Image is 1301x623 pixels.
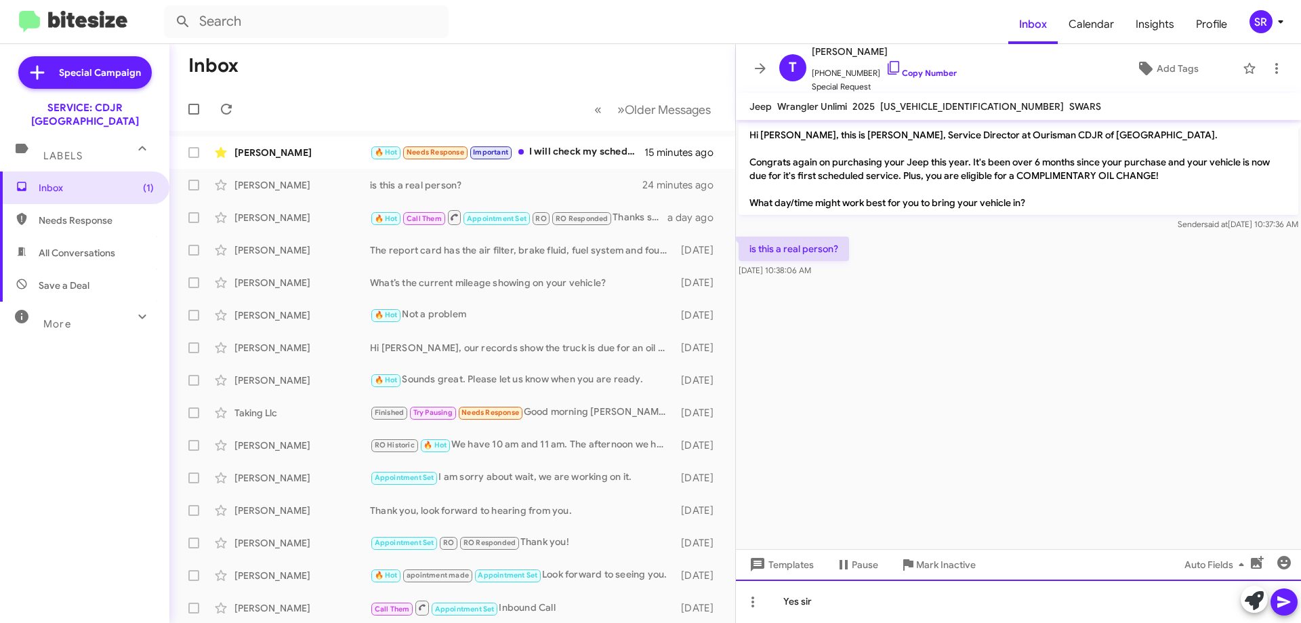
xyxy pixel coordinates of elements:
[370,307,674,323] div: Not a problem
[375,214,398,223] span: 🔥 Hot
[644,146,724,159] div: 15 minutes ago
[370,437,674,453] div: We have 10 am and 11 am. The afternoon we have 2 pm or 4pm. What works best for you?
[435,605,495,614] span: Appointment Set
[375,310,398,319] span: 🔥 Hot
[370,372,674,388] div: Sounds great. Please let us know when you are ready.
[739,265,811,275] span: [DATE] 10:38:06 AM
[473,148,508,157] span: Important
[43,318,71,330] span: More
[234,341,370,355] div: [PERSON_NAME]
[852,552,878,577] span: Pause
[736,552,825,577] button: Templates
[535,214,546,223] span: RO
[1185,5,1238,44] a: Profile
[370,504,674,517] div: Thank you, look forward to hearing from you.
[375,538,434,547] span: Appointment Set
[234,601,370,615] div: [PERSON_NAME]
[370,243,674,257] div: The report card has the air filter, brake fluid, fuel system and four wheel drive service is in t...
[463,538,516,547] span: RO Responded
[234,439,370,452] div: [PERSON_NAME]
[1250,10,1273,33] div: SR
[234,146,370,159] div: [PERSON_NAME]
[643,178,724,192] div: 24 minutes ago
[674,471,724,485] div: [DATE]
[461,408,519,417] span: Needs Response
[674,276,724,289] div: [DATE]
[188,55,239,77] h1: Inbox
[1058,5,1125,44] span: Calendar
[370,567,674,583] div: Look forward to seeing you.
[375,408,405,417] span: Finished
[594,101,602,118] span: «
[889,552,987,577] button: Mark Inactive
[1238,10,1286,33] button: SR
[43,150,83,162] span: Labels
[1125,5,1185,44] a: Insights
[1069,100,1101,113] span: SWARS
[370,144,644,160] div: I will check my schedule
[1008,5,1058,44] a: Inbox
[234,536,370,550] div: [PERSON_NAME]
[407,571,469,580] span: apointment made
[467,214,526,223] span: Appointment Set
[1184,552,1250,577] span: Auto Fields
[234,374,370,387] div: [PERSON_NAME]
[370,599,674,616] div: Inbound Call
[413,408,453,417] span: Try Pausing
[18,56,152,89] a: Special Campaign
[1204,219,1228,229] span: said at
[674,569,724,582] div: [DATE]
[234,276,370,289] div: [PERSON_NAME]
[739,237,849,261] p: is this a real person?
[370,470,674,485] div: I am sorry about wait, we are working on it.
[370,405,674,420] div: Good morning [PERSON_NAME], I never received a call back from you guys. I need my vehicle to be d...
[777,100,847,113] span: Wrangler Unlimi
[674,536,724,550] div: [DATE]
[39,181,154,195] span: Inbox
[812,80,957,94] span: Special Request
[375,571,398,580] span: 🔥 Hot
[852,100,875,113] span: 2025
[407,214,442,223] span: Call Them
[234,504,370,517] div: [PERSON_NAME]
[375,473,434,482] span: Appointment Set
[424,441,447,449] span: 🔥 Hot
[625,102,711,117] span: Older Messages
[234,308,370,322] div: [PERSON_NAME]
[674,374,724,387] div: [DATE]
[586,96,610,123] button: Previous
[407,148,464,157] span: Needs Response
[370,535,674,550] div: Thank you!
[739,123,1298,215] p: Hi [PERSON_NAME], this is [PERSON_NAME], Service Director at Ourisman CDJR of [GEOGRAPHIC_DATA]. ...
[1174,552,1260,577] button: Auto Fields
[39,246,115,260] span: All Conversations
[375,441,415,449] span: RO Historic
[39,279,89,292] span: Save a Deal
[674,341,724,355] div: [DATE]
[375,376,398,384] span: 🔥 Hot
[674,439,724,452] div: [DATE]
[1178,219,1298,229] span: Sender [DATE] 10:37:36 AM
[1157,56,1199,81] span: Add Tags
[39,214,154,227] span: Needs Response
[667,211,724,224] div: a day ago
[674,308,724,322] div: [DATE]
[375,148,398,157] span: 🔥 Hot
[812,60,957,80] span: [PHONE_NUMBER]
[617,101,625,118] span: »
[674,504,724,517] div: [DATE]
[825,552,889,577] button: Pause
[609,96,719,123] button: Next
[886,68,957,78] a: Copy Number
[812,43,957,60] span: [PERSON_NAME]
[234,178,370,192] div: [PERSON_NAME]
[747,552,814,577] span: Templates
[674,406,724,420] div: [DATE]
[234,406,370,420] div: Taking Llc
[443,538,454,547] span: RO
[370,178,643,192] div: is this a real person?
[736,580,1301,623] div: Yes sir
